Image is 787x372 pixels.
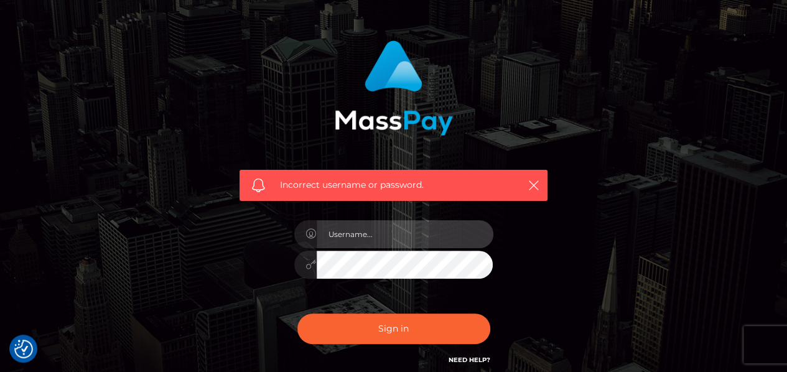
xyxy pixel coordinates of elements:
[335,40,453,136] img: MassPay Login
[297,314,490,344] button: Sign in
[14,340,33,358] button: Consent Preferences
[449,356,490,364] a: Need Help?
[280,179,507,192] span: Incorrect username or password.
[317,220,493,248] input: Username...
[14,340,33,358] img: Revisit consent button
